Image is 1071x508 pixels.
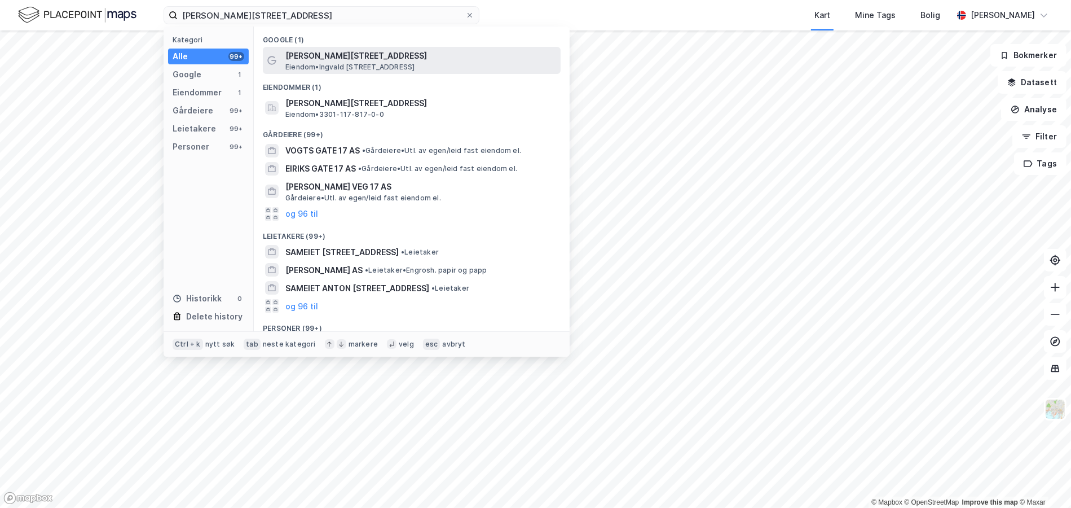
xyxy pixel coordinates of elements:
div: Leietakere [173,122,216,135]
div: nytt søk [205,340,235,349]
span: Gårdeiere • Utl. av egen/leid fast eiendom el. [362,146,521,155]
div: 99+ [228,52,244,61]
div: 1 [235,88,244,97]
div: 99+ [228,106,244,115]
span: SAMEIET ANTON [STREET_ADDRESS] [285,282,429,295]
span: [PERSON_NAME] VEG 17 AS [285,180,556,194]
button: og 96 til [285,207,318,221]
div: Kategori [173,36,249,44]
div: Ctrl + k [173,339,203,350]
div: Delete history [186,310,243,323]
span: EIRIKS GATE 17 AS [285,162,356,176]
button: Analyse [1001,98,1066,121]
span: Leietaker [401,248,439,257]
span: SAMEIET [STREET_ADDRESS] [285,246,399,259]
div: Google [173,68,201,81]
span: • [358,164,362,173]
span: VOGTS GATE 17 AS [285,144,360,157]
span: Gårdeiere • Utl. av egen/leid fast eiendom el. [285,194,441,203]
button: Datasett [998,71,1066,94]
div: Bolig [920,8,940,22]
span: [PERSON_NAME] AS [285,264,363,277]
span: Gårdeiere • Utl. av egen/leid fast eiendom el. [358,164,517,173]
button: Filter [1012,125,1066,148]
img: Z [1044,398,1066,420]
div: esc [423,339,440,350]
div: Alle [173,50,188,63]
div: Gårdeiere [173,104,213,117]
div: neste kategori [263,340,316,349]
span: • [431,284,435,292]
div: 99+ [228,142,244,151]
div: Personer [173,140,209,154]
div: 1 [235,70,244,79]
a: OpenStreetMap [905,498,959,506]
div: Leietakere (99+) [254,223,570,243]
div: Eiendommer [173,86,222,99]
div: Mine Tags [855,8,896,22]
a: Improve this map [962,498,1018,506]
a: Mapbox [871,498,902,506]
input: Søk på adresse, matrikkel, gårdeiere, leietakere eller personer [178,7,465,24]
button: og 96 til [285,299,318,313]
div: Kart [814,8,830,22]
div: Eiendommer (1) [254,74,570,94]
span: [PERSON_NAME][STREET_ADDRESS] [285,97,556,110]
iframe: Chat Widget [1015,454,1071,508]
a: Mapbox homepage [3,492,53,505]
button: Tags [1014,152,1066,175]
div: [PERSON_NAME] [971,8,1035,22]
div: avbryt [442,340,465,349]
span: Eiendom • Ingvald [STREET_ADDRESS] [285,63,415,72]
img: logo.f888ab2527a4732fd821a326f86c7f29.svg [18,5,136,25]
span: Leietaker • Engrosh. papir og papp [365,266,487,275]
div: Historikk [173,292,222,305]
span: • [365,266,368,274]
span: • [401,248,404,256]
div: velg [399,340,414,349]
div: Google (1) [254,27,570,47]
div: 99+ [228,124,244,133]
div: Kontrollprogram for chat [1015,454,1071,508]
span: Eiendom • 3301-117-817-0-0 [285,110,384,119]
div: markere [349,340,378,349]
span: Leietaker [431,284,469,293]
span: • [362,146,365,155]
div: 0 [235,294,244,303]
div: Personer (99+) [254,315,570,335]
button: Bokmerker [990,44,1066,67]
div: tab [244,339,261,350]
div: Gårdeiere (99+) [254,121,570,142]
span: [PERSON_NAME][STREET_ADDRESS] [285,49,556,63]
